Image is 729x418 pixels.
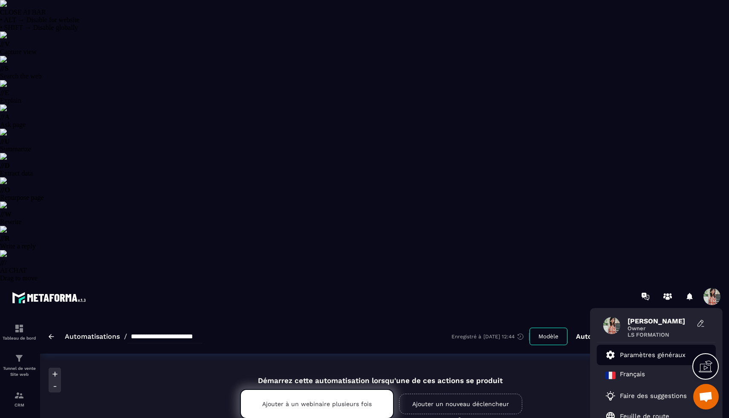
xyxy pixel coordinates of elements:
[14,323,24,334] img: formation
[451,333,529,340] div: Enregistré à
[605,391,697,401] a: Faire des suggestions
[262,401,372,407] p: Ajouter à un webinaire plusieurs fois
[620,370,645,381] p: Français
[2,317,36,347] a: formationformationTableau de bord
[65,332,120,340] a: Automatisations
[2,403,36,407] p: CRM
[620,351,686,359] p: Paramètres généraux
[399,394,522,414] a: Ajouter un nouveau déclencheur
[576,332,639,340] p: Automation active
[2,384,36,414] a: formationformationCRM
[529,328,567,345] button: Modèle
[14,390,24,401] img: formation
[628,332,691,338] span: LS FORMATION
[2,336,36,340] p: Tableau de bord
[14,353,24,363] img: formation
[483,334,515,340] p: [DATE] 12:44
[124,332,127,340] span: /
[628,317,691,325] span: [PERSON_NAME]
[693,384,719,409] div: Ouvrir le chat
[12,290,89,306] img: logo
[2,366,36,378] p: Tunnel de vente Site web
[628,325,691,332] span: Owner
[605,350,686,360] a: Paramètres généraux
[49,334,54,339] img: arrow
[2,347,36,384] a: formationformationTunnel de vente Site web
[620,392,687,400] p: Faire des suggestions
[219,366,542,385] div: Démarrez cette automatisation lorsqu'une de ces actions se produit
